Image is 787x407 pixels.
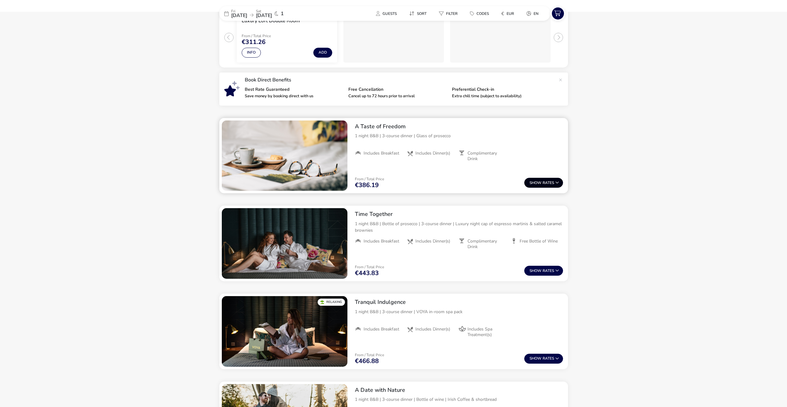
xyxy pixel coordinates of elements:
[242,18,300,24] h3: Luxury Loft Double Room
[340,10,447,65] swiper-slide: 2 / 3
[524,266,563,276] button: ShowRates
[404,9,434,18] naf-pibe-menu-bar-item: Sort
[417,11,427,16] span: Sort
[355,299,563,306] h2: Tranquil Indulgence
[355,270,379,276] span: €443.83
[364,151,399,156] span: Includes Breakfast
[355,309,563,315] p: 1 night B&B | 3-course dinner | VOYA in-room spa pack
[245,77,556,82] p: Book Direct Benefits
[496,9,521,18] naf-pibe-menu-bar-item: €EUR
[434,9,463,18] button: Filter
[534,11,539,16] span: en
[355,221,563,234] p: 1 night B&B | Bottle of prosecco | 3-course dinner | Luxury night cap of espresso martinis & salt...
[256,12,272,19] span: [DATE]
[222,296,347,367] swiper-slide: 1 / 1
[371,9,402,18] button: Guests
[364,326,399,332] span: Includes Breakfast
[404,9,432,18] button: Sort
[231,9,247,13] p: Fri
[364,239,399,244] span: Includes Breakfast
[467,151,506,162] span: Complimentary Drink
[348,94,447,98] p: Cancel up to 72 hours prior to arrival
[415,151,450,156] span: Includes Dinner(s)
[355,265,384,269] p: From / Total Price
[521,9,543,18] button: en
[530,269,543,273] span: Show
[234,10,340,65] swiper-slide: 1 / 3
[452,94,551,98] p: Extra chill time (subject to availability)
[524,178,563,188] button: ShowRates
[245,94,343,98] p: Save money by booking direct with us
[355,211,563,218] h2: Time Together
[496,9,519,18] button: €EUR
[350,206,568,255] div: Time Together1 night B&B | Bottle of prosecco | 3-course dinner | Luxury night cap of espresso ma...
[355,396,563,403] p: 1 night B&B | 3-course dinner | Bottle of wine | Irish Coffee & shortbread
[467,326,506,338] span: Includes Spa Treatment(s)
[467,239,506,250] span: Complimentary Drink
[219,6,312,21] div: Fri[DATE]Sat[DATE]1
[371,9,404,18] naf-pibe-menu-bar-item: Guests
[355,358,379,364] span: €466.88
[355,353,384,357] p: From / Total Price
[465,9,496,18] naf-pibe-menu-bar-item: Codes
[530,181,543,185] span: Show
[231,12,247,19] span: [DATE]
[313,48,332,58] button: Add
[465,9,494,18] button: Codes
[355,133,563,139] p: 1 night B&B | 3-course dinner | Glass of prosecco
[318,299,345,306] div: Relaxing
[222,208,347,279] swiper-slide: 1 / 1
[355,123,563,130] h2: A Taste of Freedom
[524,354,563,364] button: ShowRates
[355,177,384,181] p: From / Total Price
[520,239,558,244] span: Free Bottle of Wine
[245,87,343,92] p: Best Rate Guaranteed
[350,294,568,343] div: Tranquil Indulgence1 night B&B | 3-course dinner | VOYA in-room spa packIncludes BreakfastInclude...
[507,11,514,16] span: EUR
[521,9,546,18] naf-pibe-menu-bar-item: en
[281,11,284,16] span: 1
[530,357,543,361] span: Show
[355,387,563,394] h2: A Date with Nature
[350,118,568,167] div: A Taste of Freedom1 night B&B | 3-course dinner | Glass of proseccoIncludes BreakfastIncludes Din...
[434,9,465,18] naf-pibe-menu-bar-item: Filter
[452,87,551,92] p: Preferential Check-in
[355,182,379,188] span: €386.19
[348,87,447,92] p: Free Cancellation
[501,11,504,17] i: €
[476,11,489,16] span: Codes
[415,239,450,244] span: Includes Dinner(s)
[446,11,458,16] span: Filter
[242,34,295,38] p: From / Total Price
[382,11,397,16] span: Guests
[242,48,261,58] button: Info
[256,9,272,13] p: Sat
[242,39,266,45] span: €311.26
[415,326,450,332] span: Includes Dinner(s)
[222,120,347,191] swiper-slide: 1 / 1
[447,10,554,65] swiper-slide: 3 / 3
